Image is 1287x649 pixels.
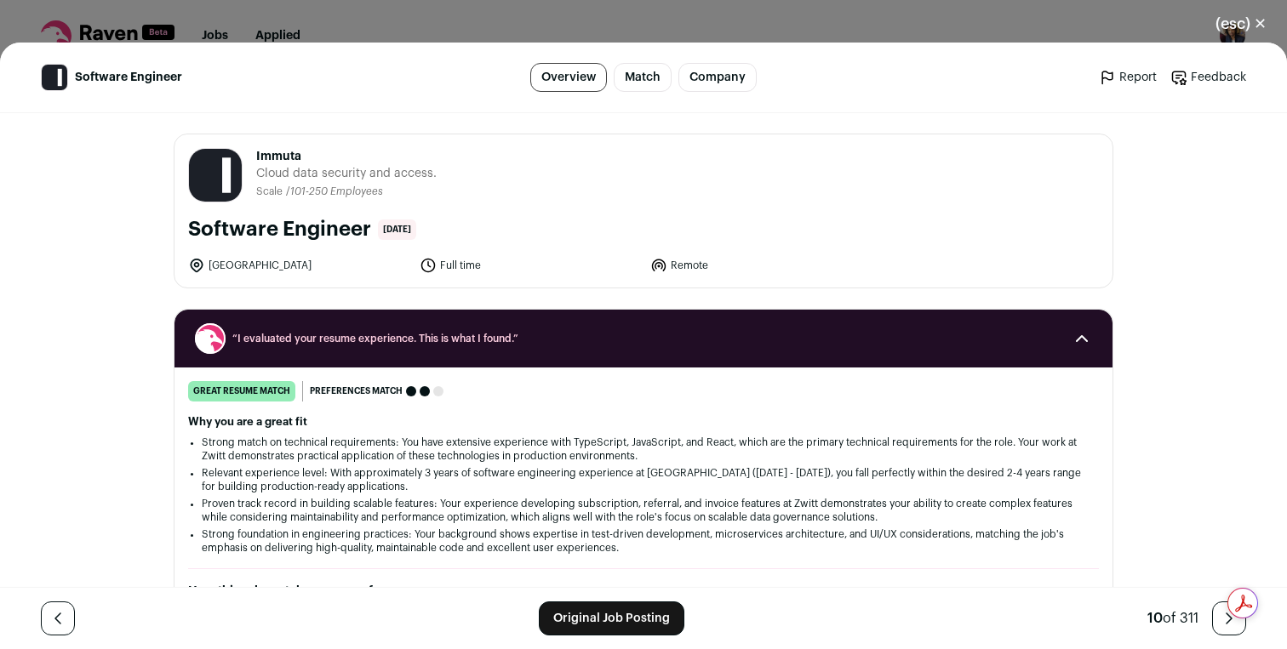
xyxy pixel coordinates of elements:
img: 7ee0fa6ea251a986cc4ce25f4e39fb2d61a8348e1b1556c9435eebe499309dae.png [42,65,67,90]
span: 101-250 Employees [290,186,383,196]
div: of 311 [1147,608,1198,629]
li: Strong foundation in engineering practices: Your background shows expertise in test-driven develo... [202,527,1085,555]
li: Proven track record in building scalable features: Your experience developing subscription, refer... [202,497,1085,524]
li: Full time [420,257,641,274]
span: 10 [1147,612,1163,625]
img: 7ee0fa6ea251a986cc4ce25f4e39fb2d61a8348e1b1556c9435eebe499309dae.png [189,149,242,202]
span: Software Engineer [75,69,182,86]
h2: How this role matches your preferences [188,583,1099,600]
a: Report [1099,69,1157,86]
a: Match [614,63,672,92]
li: Relevant experience level: With approximately 3 years of software engineering experience at [GEOG... [202,466,1085,493]
span: Immuta [256,148,437,165]
li: / [286,185,383,198]
span: Preferences match [310,383,403,400]
button: Close modal [1195,5,1287,43]
span: “I evaluated your resume experience. This is what I found.” [232,332,1055,345]
a: Feedback [1170,69,1246,86]
a: Original Job Posting [539,601,684,635]
li: Remote [650,257,872,274]
li: [GEOGRAPHIC_DATA] [188,257,409,274]
li: Scale [256,185,286,198]
span: Cloud data security and access. [256,165,437,182]
div: great resume match [188,381,295,401]
a: Overview [530,63,607,92]
li: Strong match on technical requirements: You have extensive experience with TypeScript, JavaScript... [202,436,1085,463]
span: [DATE] [378,219,416,240]
h2: Why you are a great fit [188,415,1099,429]
h1: Software Engineer [188,216,371,243]
a: Company [678,63,757,92]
